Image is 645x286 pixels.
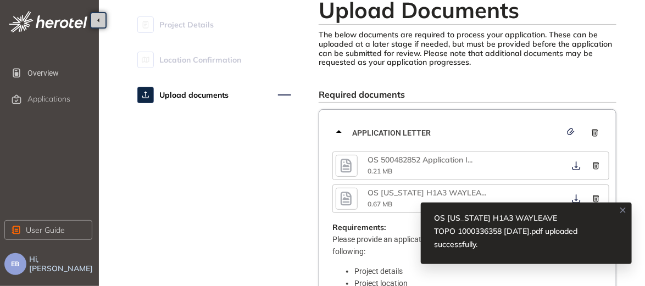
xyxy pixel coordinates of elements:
div: Application letter [332,116,609,149]
span: Hi, [PERSON_NAME] [29,255,94,273]
span: ... [481,188,486,198]
div: OS [US_STATE] H1A3 WAYLEAVE TOPO 1000336358 [DATE].pdf uploaded successfully. [434,211,591,251]
button: User Guide [4,220,92,240]
div: OS Montana H1A3 WAYLEAVE TOPO 1000336358 2025-07-21.pdf [368,188,477,198]
span: Applications [27,94,70,104]
span: User Guide [26,224,65,236]
span: EB [12,260,20,268]
img: logo [9,11,87,32]
div: The below documents are required to process your application. These can be uploaded at a later st... [319,30,616,67]
span: 0.67 MB [368,200,392,208]
p: Please provide an application letter on a company letterhead detailing the following: [332,233,609,257]
span: Location Confirmation [159,49,241,71]
span: 0.21 MB [368,167,392,175]
span: Project Details [159,14,214,36]
span: OS 500482852 Application I [368,155,468,165]
span: Required documents [319,89,405,100]
span: Requirements: [332,223,386,232]
button: EB [4,253,26,275]
div: OS 500482852 Application ISPs.pdf [368,155,477,165]
span: Overview [27,62,90,84]
span: Upload documents [159,84,229,106]
span: ... [468,155,472,165]
li: Project details [354,265,609,277]
span: Application letter [352,127,561,139]
span: OS [US_STATE] H1A3 WAYLEA [368,188,481,198]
